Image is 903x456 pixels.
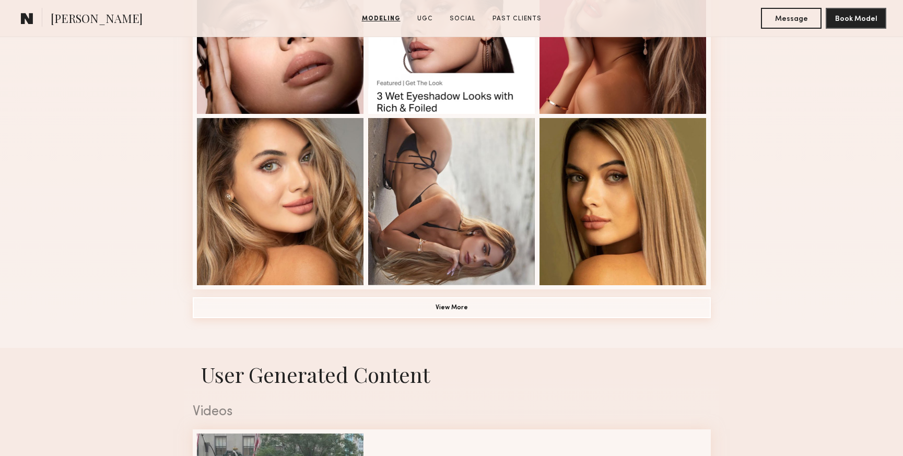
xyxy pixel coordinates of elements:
a: Modeling [358,14,405,24]
a: UGC [413,14,437,24]
button: View More [193,297,711,318]
a: Social [445,14,480,24]
h1: User Generated Content [184,360,719,388]
button: Book Model [826,8,886,29]
button: Message [761,8,822,29]
span: [PERSON_NAME] [51,10,143,29]
a: Past Clients [488,14,546,24]
a: Book Model [826,14,886,22]
div: Videos [193,405,711,419]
